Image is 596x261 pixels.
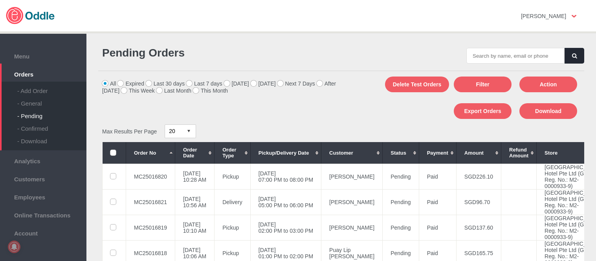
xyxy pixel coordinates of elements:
[215,189,251,215] td: Delivery
[383,142,419,164] th: Status
[117,80,144,87] label: Expired
[126,142,175,164] th: Order No
[454,77,512,92] button: Filter
[277,80,315,87] label: Next 7 Days
[17,94,86,107] div: - General
[4,192,83,201] span: Employees
[186,80,222,87] label: Last 7 days
[250,215,321,240] td: [DATE] 02:00 PM to 03:00 PM
[17,132,86,144] div: - Download
[321,142,383,164] th: Customer
[215,215,251,240] td: Pickup
[175,189,215,215] td: [DATE] 10:56 AM
[215,142,251,164] th: Order Type
[175,215,215,240] td: [DATE] 10:10 AM
[383,215,419,240] td: Pending
[383,164,419,189] td: Pending
[456,189,501,215] td: SGD96.70
[250,142,321,164] th: Pickup/Delivery Date
[121,88,155,94] label: This Week
[17,82,86,94] div: - Add Order
[4,210,83,219] span: Online Transactions
[456,215,501,240] td: SGD137.60
[383,189,419,215] td: Pending
[385,77,449,92] button: Delete Test Orders
[519,77,577,92] button: Action
[146,80,185,87] label: Last 30 days
[175,164,215,189] td: [DATE] 10:28 AM
[454,103,512,119] button: Export Orders
[321,215,383,240] td: [PERSON_NAME]
[419,142,456,164] th: Payment
[419,164,456,189] td: Paid
[4,156,83,164] span: Analytics
[126,189,175,215] td: MC25016821
[102,80,116,87] label: All
[126,215,175,240] td: MC25016819
[17,107,86,119] div: - Pending
[4,174,83,183] span: Customers
[17,119,86,132] div: - Confirmed
[250,189,321,215] td: [DATE] 05:00 PM to 06:00 PM
[4,51,83,60] span: Menu
[572,15,576,18] img: user-option-arrow.png
[466,48,565,64] input: Search by name, email or phone
[193,88,228,94] label: This Month
[175,142,215,164] th: Order Date
[251,80,276,87] label: [DATE]
[250,164,321,189] td: [DATE] 07:00 PM to 08:00 PM
[419,215,456,240] td: Paid
[126,164,175,189] td: MC25016820
[519,103,577,119] button: Download
[102,128,157,134] span: Max Results Per Page
[215,164,251,189] td: Pickup
[224,80,249,87] label: [DATE]
[521,13,566,19] strong: [PERSON_NAME]
[419,189,456,215] td: Paid
[102,47,337,59] h1: Pending Orders
[156,88,191,94] label: Last Month
[4,69,83,78] span: Orders
[321,189,383,215] td: [PERSON_NAME]
[456,164,501,189] td: SGD226.10
[501,142,537,164] th: Refund Amount
[321,164,383,189] td: [PERSON_NAME]
[4,228,83,237] span: Account
[456,142,501,164] th: Amount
